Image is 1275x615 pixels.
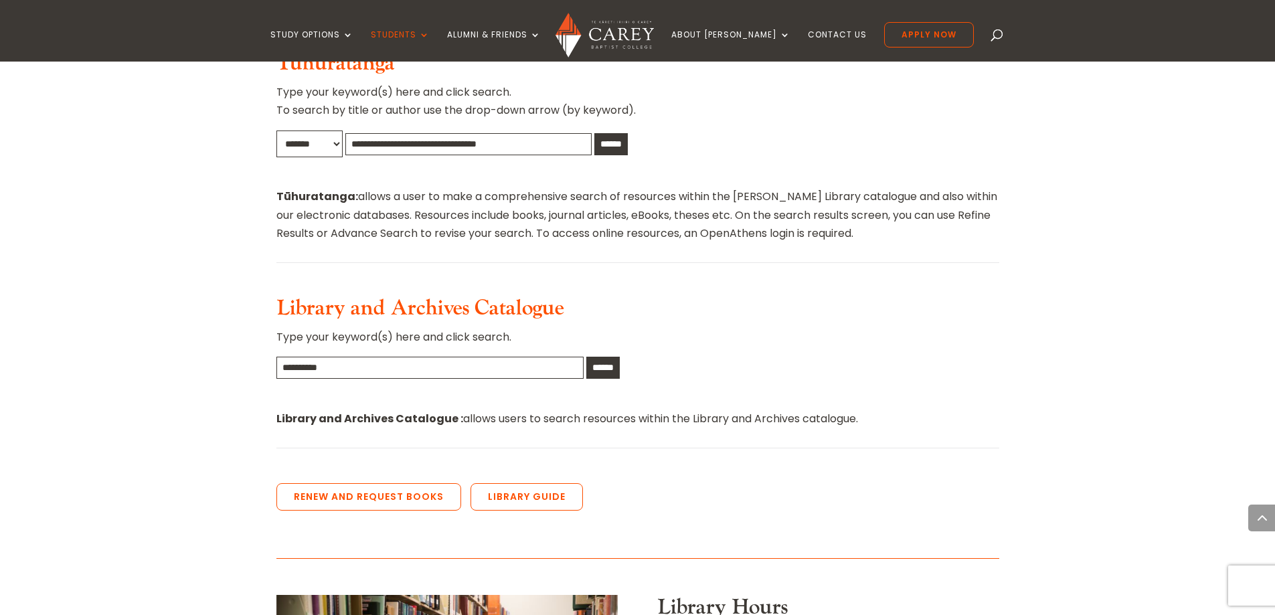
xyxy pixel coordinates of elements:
[808,30,867,62] a: Contact Us
[276,328,999,357] p: Type your keyword(s) here and click search.
[471,483,583,511] a: Library Guide
[276,83,999,130] p: Type your keyword(s) here and click search. To search by title or author use the drop-down arrow ...
[276,187,999,242] p: allows a user to make a comprehensive search of resources within the [PERSON_NAME] Library catalo...
[276,51,999,83] h3: Tūhuratanga
[270,30,353,62] a: Study Options
[884,22,974,48] a: Apply Now
[276,296,999,328] h3: Library and Archives Catalogue
[556,13,654,58] img: Carey Baptist College
[371,30,430,62] a: Students
[276,411,463,426] strong: Library and Archives Catalogue :
[447,30,541,62] a: Alumni & Friends
[276,483,461,511] a: Renew and Request Books
[671,30,790,62] a: About [PERSON_NAME]
[276,410,999,428] p: allows users to search resources within the Library and Archives catalogue.
[276,189,358,204] strong: Tūhuratanga:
